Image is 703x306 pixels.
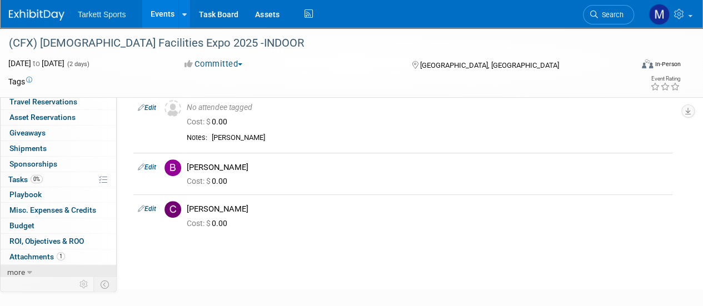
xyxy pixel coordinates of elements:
[650,76,680,82] div: Event Rating
[5,33,624,53] div: (CFX) [DEMOGRAPHIC_DATA] Facilities Expo 2025 -INDOOR
[9,9,64,21] img: ExhibitDay
[420,61,559,69] span: [GEOGRAPHIC_DATA], [GEOGRAPHIC_DATA]
[164,100,181,117] img: Unassigned-User-Icon.png
[9,159,57,168] span: Sponsorships
[138,205,156,213] a: Edit
[187,177,232,185] span: 0.00
[74,277,94,292] td: Personalize Event Tab Strip
[1,157,116,172] a: Sponsorships
[164,201,181,218] img: C.jpg
[598,11,624,19] span: Search
[187,162,668,173] div: [PERSON_NAME]
[57,252,65,260] span: 1
[1,94,116,109] a: Travel Reservations
[1,187,116,202] a: Playbook
[9,144,47,153] span: Shipments
[1,203,116,218] a: Misc. Expenses & Credits
[187,177,212,185] span: Cost: $
[31,59,42,68] span: to
[7,268,25,277] span: more
[9,221,34,230] span: Budget
[212,133,668,143] div: [PERSON_NAME]
[8,175,43,184] span: Tasks
[187,219,212,228] span: Cost: $
[1,126,116,141] a: Giveaways
[9,113,76,122] span: Asset Reservations
[187,219,232,228] span: 0.00
[1,141,116,156] a: Shipments
[1,172,116,187] a: Tasks0%
[9,252,65,261] span: Attachments
[9,128,46,137] span: Giveaways
[164,159,181,176] img: B.jpg
[138,163,156,171] a: Edit
[9,97,77,106] span: Travel Reservations
[642,59,653,68] img: Format-Inperson.png
[187,103,668,113] div: No attendee tagged
[9,205,96,214] span: Misc. Expenses & Credits
[1,249,116,264] a: Attachments1
[66,61,89,68] span: (2 days)
[1,218,116,233] a: Budget
[1,110,116,125] a: Asset Reservations
[655,60,681,68] div: In-Person
[78,10,126,19] span: Tarkett Sports
[181,58,247,70] button: Committed
[1,265,116,280] a: more
[8,76,32,87] td: Tags
[649,4,670,25] img: megan powell
[187,133,207,142] div: Notes:
[138,104,156,112] a: Edit
[31,175,43,183] span: 0%
[94,277,117,292] td: Toggle Event Tabs
[9,190,42,199] span: Playbook
[187,204,668,214] div: [PERSON_NAME]
[1,234,116,249] a: ROI, Objectives & ROO
[583,5,634,24] a: Search
[187,117,212,126] span: Cost: $
[187,117,232,126] span: 0.00
[582,58,681,74] div: Event Format
[8,59,64,68] span: [DATE] [DATE]
[9,237,84,245] span: ROI, Objectives & ROO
